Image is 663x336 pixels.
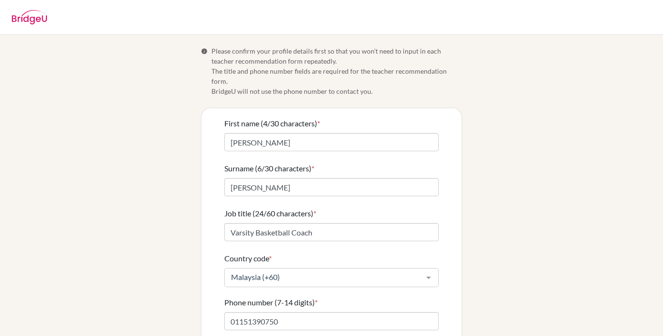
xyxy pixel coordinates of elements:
[11,10,47,24] img: BridgeU logo
[224,297,318,308] label: Phone number (7-14 digits)
[201,48,208,55] span: Info
[224,178,439,196] input: Enter your surname
[224,163,314,174] label: Surname (6/30 characters)
[224,133,439,151] input: Enter your first name
[224,312,439,330] input: Enter your number
[211,46,462,96] span: Please confirm your profile details first so that you won’t need to input in each teacher recomme...
[224,223,439,241] input: Enter your job title
[224,118,320,129] label: First name (4/30 characters)
[224,208,316,219] label: Job title (24/60 characters)
[229,272,419,282] span: Malaysia (+60)
[224,253,272,264] label: Country code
